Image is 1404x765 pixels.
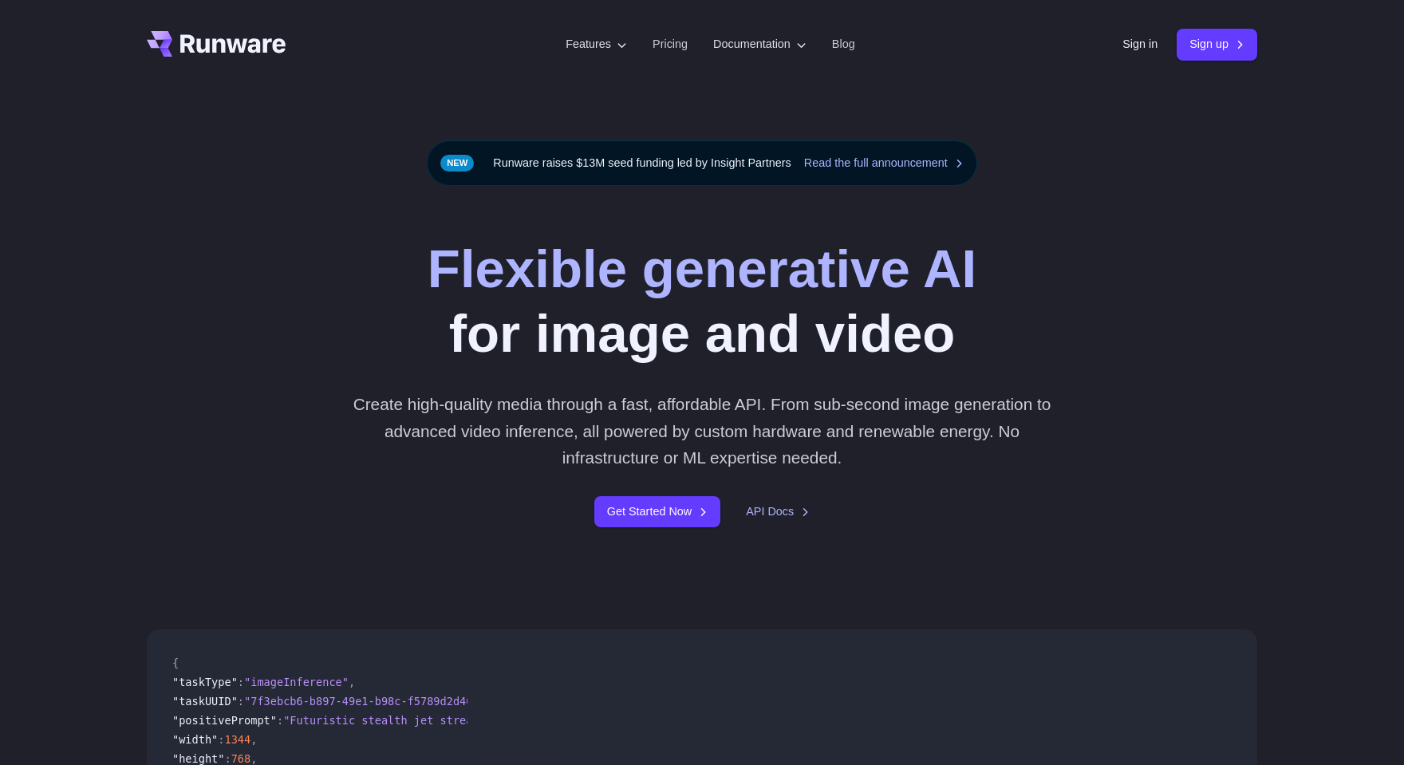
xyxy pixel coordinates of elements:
p: Create high-quality media through a fast, affordable API. From sub-second image generation to adv... [347,391,1058,471]
span: "7f3ebcb6-b897-49e1-b98c-f5789d2d40d7" [244,695,492,708]
span: "width" [172,733,218,746]
span: : [224,752,231,765]
a: API Docs [746,503,810,521]
span: , [250,752,257,765]
a: Pricing [653,35,688,53]
span: "Futuristic stealth jet streaking through a neon-lit cityscape with glowing purple exhaust" [283,714,877,727]
span: "height" [172,752,224,765]
a: Get Started Now [594,496,720,527]
label: Features [566,35,627,53]
label: Documentation [713,35,807,53]
a: Sign in [1122,35,1158,53]
div: Runware raises $13M seed funding led by Insight Partners [427,140,977,186]
span: : [277,714,283,727]
span: , [250,733,257,746]
span: "taskUUID" [172,695,238,708]
a: Read the full announcement [804,154,964,172]
span: "taskType" [172,676,238,688]
span: , [349,676,355,688]
a: Go to / [147,31,286,57]
a: Sign up [1177,29,1257,60]
span: 1344 [224,733,250,746]
span: "positivePrompt" [172,714,277,727]
span: : [238,695,244,708]
span: 768 [231,752,251,765]
span: "imageInference" [244,676,349,688]
span: { [172,657,179,669]
span: : [238,676,244,688]
strong: Flexible generative AI [428,239,976,298]
a: Blog [832,35,855,53]
h1: for image and video [428,237,976,365]
span: : [218,733,224,746]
